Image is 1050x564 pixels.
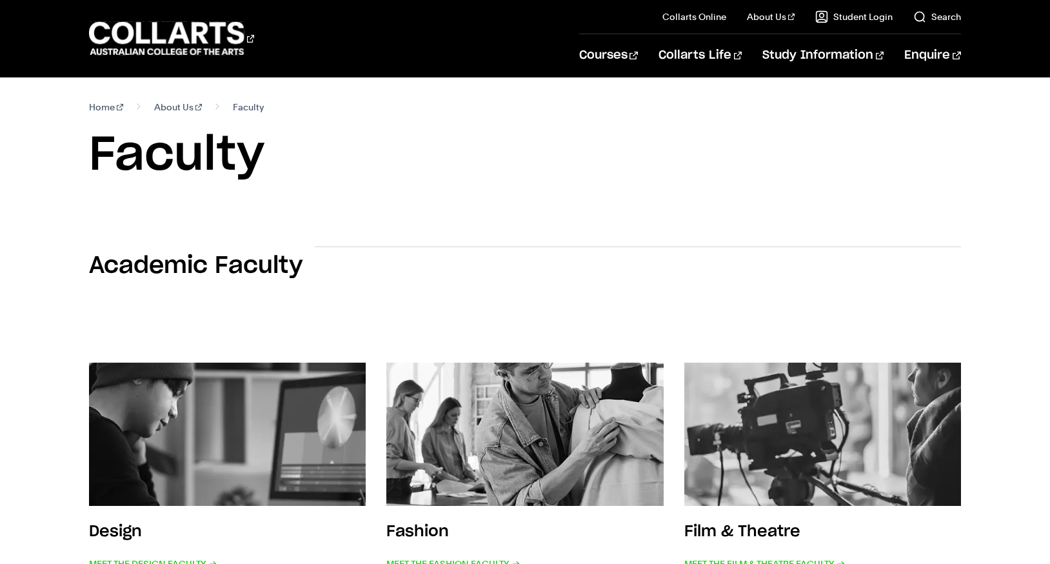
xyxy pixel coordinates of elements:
[154,98,202,116] a: About Us
[579,34,638,77] a: Courses
[89,126,960,185] h1: Faculty
[762,34,884,77] a: Study Information
[662,10,726,23] a: Collarts Online
[913,10,961,23] a: Search
[815,10,893,23] a: Student Login
[89,252,302,280] h2: Academic Faculty
[233,98,264,116] span: Faculty
[89,98,123,116] a: Home
[747,10,795,23] a: About Us
[659,34,742,77] a: Collarts Life
[684,524,800,539] h3: Film & Theatre
[386,524,449,539] h3: Fashion
[89,524,142,539] h3: Design
[904,34,960,77] a: Enquire
[89,20,254,57] div: Go to homepage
